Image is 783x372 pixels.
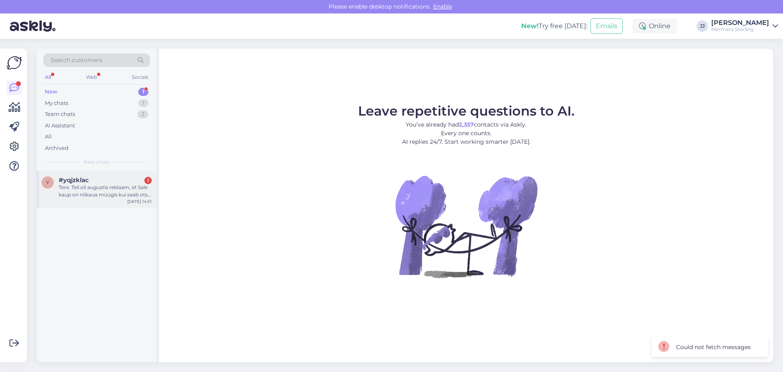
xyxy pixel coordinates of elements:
[676,343,751,352] div: Could not fetch messages
[137,110,148,118] div: 2
[711,20,769,26] div: [PERSON_NAME]
[84,158,110,166] span: New chats
[393,153,540,300] img: No Chat active
[84,72,99,82] div: Web
[633,19,677,33] div: Online
[45,88,58,96] div: New
[45,122,75,130] div: AI Assistant
[144,177,152,184] div: 1
[138,88,148,96] div: 1
[46,179,49,185] span: y
[45,110,75,118] div: Team chats
[45,99,68,107] div: My chats
[697,20,708,32] div: JJ
[591,18,623,34] button: Emails
[711,20,778,33] a: [PERSON_NAME]Marmara Sterling
[459,121,474,128] b: 2,357
[130,72,150,82] div: Socials
[138,99,148,107] div: 1
[358,103,575,119] span: Leave repetitive questions to AI.
[521,22,539,30] b: New!
[43,72,53,82] div: All
[59,184,152,198] div: Tere. Teil oli augustis reklaam, et Sale kaup on niikaua müügis kui saab otsa. Paraku kohe kui sa...
[51,56,102,65] span: Search customers
[7,55,22,71] img: Askly Logo
[431,3,455,10] span: Enable
[45,133,52,141] div: All
[45,144,69,152] div: Archived
[711,26,769,33] div: Marmara Sterling
[358,120,575,146] p: You’ve already had contacts via Askly. Every one counts. AI replies 24/7. Start working smarter [...
[521,21,587,31] div: Try free [DATE]:
[59,176,89,184] span: #yqjzklac
[127,198,152,205] div: [DATE] 14:51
